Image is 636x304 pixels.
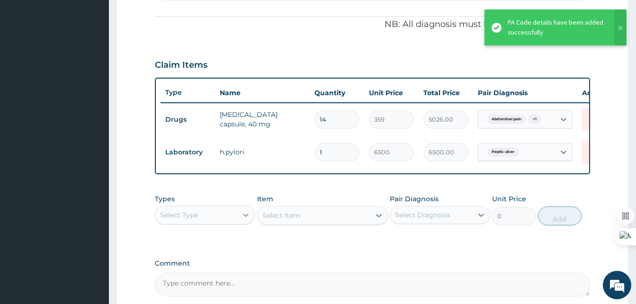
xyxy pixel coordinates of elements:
[155,18,590,31] p: NB: All diagnosis must be linked to a claim item
[155,60,207,71] h3: Claim Items
[161,84,215,101] th: Type
[18,47,38,71] img: d_794563401_company_1708531726252_794563401
[492,194,526,204] label: Unit Price
[538,206,582,225] button: Add
[487,147,519,157] span: Peptic ulcer
[155,5,178,27] div: Minimize live chat window
[528,115,541,124] span: + 1
[49,53,159,65] div: Chat with us now
[161,111,215,128] td: Drugs
[419,83,473,102] th: Total Price
[390,194,439,204] label: Pair Diagnosis
[577,83,625,102] th: Actions
[395,210,450,220] div: Select Diagnosis
[155,195,175,203] label: Types
[364,83,419,102] th: Unit Price
[161,143,215,161] td: Laboratory
[215,105,310,134] td: [MEDICAL_DATA] capsule, 40 mg
[473,83,577,102] th: Pair Diagnosis
[257,194,273,204] label: Item
[160,210,198,220] div: Select Type
[487,115,526,124] span: Abdominal pain
[215,143,310,161] td: h.pylori
[155,259,590,268] label: Comment
[55,91,131,187] span: We're online!
[5,203,180,236] textarea: Type your message and hit 'Enter'
[310,83,364,102] th: Quantity
[508,18,605,37] div: PA Code details have been added successfully
[215,83,310,102] th: Name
